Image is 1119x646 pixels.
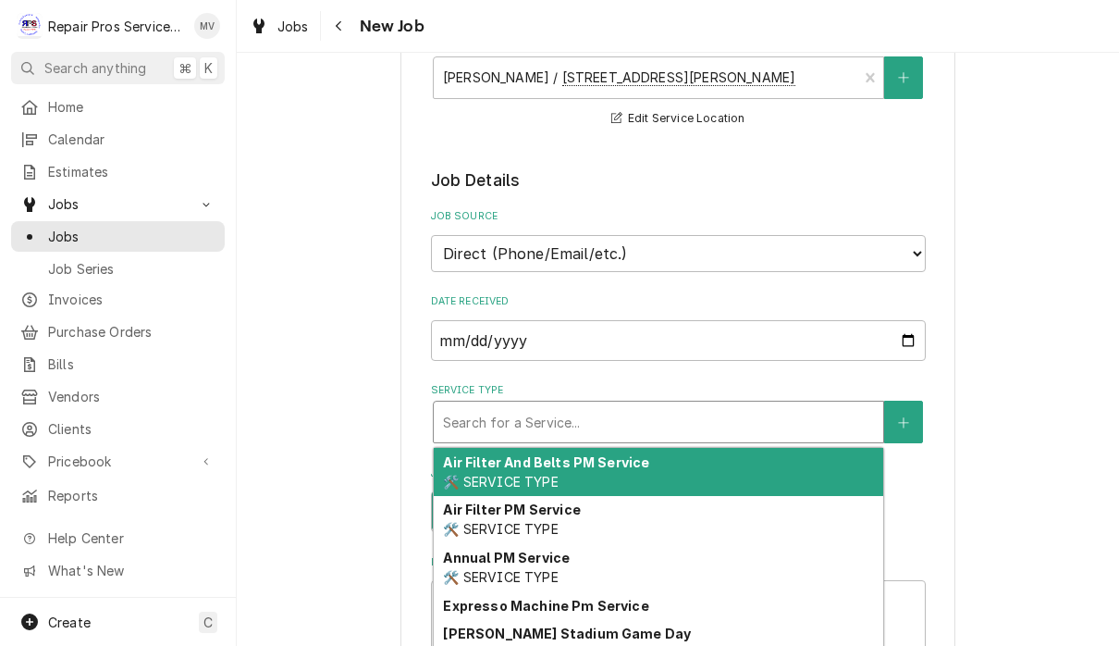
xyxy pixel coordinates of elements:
[11,446,225,477] a: Go to Pricebook
[354,14,424,39] span: New Job
[431,209,926,271] div: Job Source
[431,294,926,360] div: Date Received
[194,13,220,39] div: Mindy Volker's Avatar
[431,466,926,481] label: Job Type
[178,58,191,78] span: ⌘
[431,383,926,443] div: Service Type
[11,254,225,284] a: Job Series
[898,71,909,84] svg: Create New Location
[48,130,215,149] span: Calendar
[11,317,225,347] a: Purchase Orders
[44,58,146,78] span: Search anything
[48,561,214,580] span: What's New
[431,294,926,309] label: Date Received
[48,17,184,36] div: Repair Pros Services Inc
[48,486,215,505] span: Reports
[11,52,225,84] button: Search anything⌘K
[443,502,580,517] strong: Air Filter PM Service
[443,454,649,470] strong: Air Filter And Belts PM Service
[194,13,220,39] div: MV
[11,92,225,122] a: Home
[443,569,558,585] span: 🛠️ SERVICE TYPE
[443,598,648,614] strong: Expresso Machine Pm Service
[11,349,225,379] a: Bills
[443,521,558,537] span: 🛠️ SERVICE TYPE
[443,626,691,641] strong: [PERSON_NAME] Stadium Game Day
[431,466,926,532] div: Job Type
[431,168,926,193] legend: Job Details
[48,259,215,279] span: Job Series
[431,320,926,361] input: yyyy-mm-dd
[11,124,225,155] a: Calendar
[48,615,91,630] span: Create
[11,284,225,315] a: Invoices
[17,13,43,39] div: R
[48,162,215,181] span: Estimates
[204,58,213,78] span: K
[48,322,215,342] span: Purchase Orders
[11,555,225,586] a: Go to What's New
[884,401,923,443] button: Create New Service
[11,414,225,444] a: Clients
[11,381,225,412] a: Vendors
[242,11,316,42] a: Jobs
[48,194,188,214] span: Jobs
[431,209,926,224] label: Job Source
[48,97,215,117] span: Home
[48,387,215,406] span: Vendors
[11,156,225,187] a: Estimates
[203,613,213,632] span: C
[48,419,215,439] span: Clients
[431,555,926,570] label: Reason For Call
[11,221,225,252] a: Jobs
[443,474,558,490] span: 🛠️ SERVICE TYPE
[431,38,926,130] div: Service Location
[11,189,225,219] a: Go to Jobs
[609,107,748,130] button: Edit Service Location
[431,383,926,398] label: Service Type
[898,416,909,429] svg: Create New Service
[17,13,43,39] div: Repair Pros Services Inc's Avatar
[48,354,215,374] span: Bills
[48,452,188,471] span: Pricebook
[443,550,570,565] strong: Annual PM Service
[884,56,923,99] button: Create New Location
[48,227,215,246] span: Jobs
[48,290,215,309] span: Invoices
[48,528,214,548] span: Help Center
[325,11,354,41] button: Navigate back
[11,523,225,553] a: Go to Help Center
[277,17,309,36] span: Jobs
[11,480,225,511] a: Reports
